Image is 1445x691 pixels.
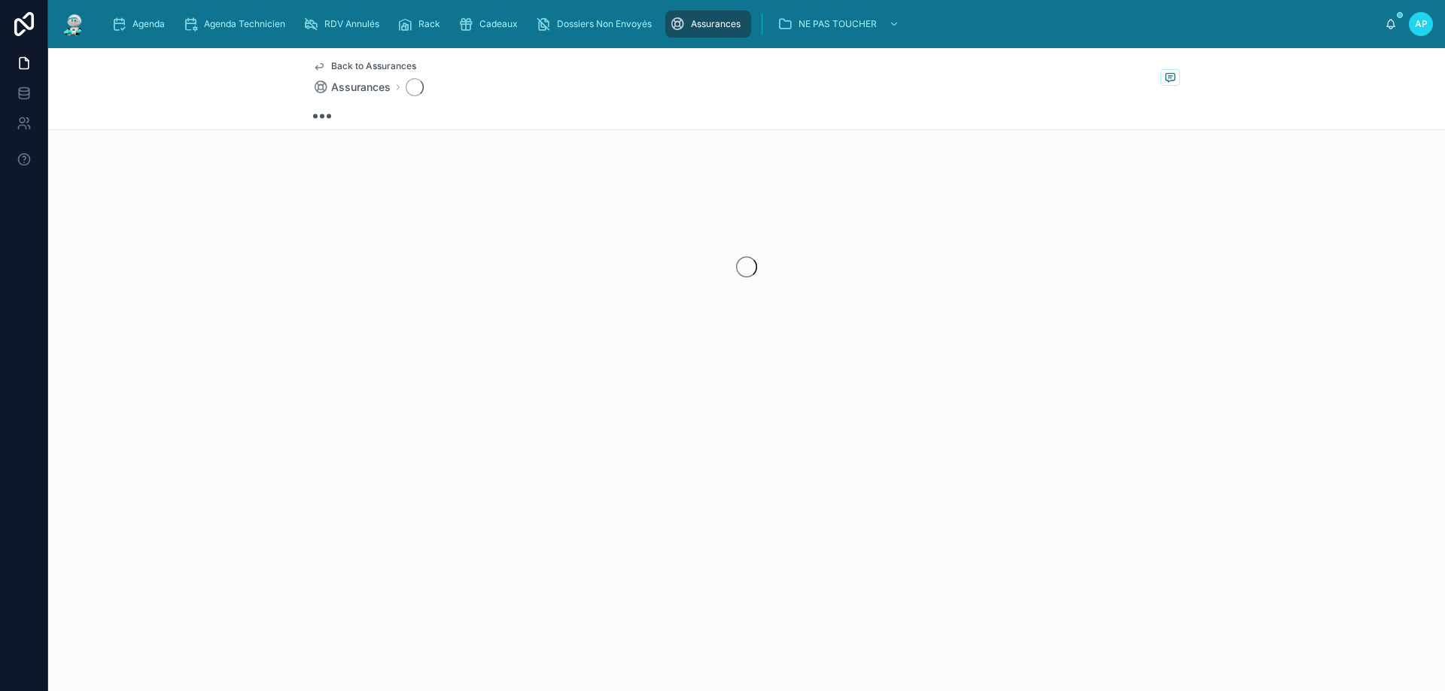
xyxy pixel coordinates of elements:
span: Cadeaux [479,18,518,30]
a: Assurances [665,11,751,38]
a: NE PAS TOUCHER [773,11,907,38]
a: Cadeaux [454,11,528,38]
a: Assurances [313,80,391,95]
a: Dossiers Non Envoyés [531,11,662,38]
a: Back to Assurances [313,60,416,72]
a: Agenda [107,11,175,38]
span: NE PAS TOUCHER [799,18,877,30]
a: Agenda Technicien [178,11,296,38]
a: Rack [393,11,451,38]
span: RDV Annulés [324,18,379,30]
img: App logo [60,12,87,36]
span: Agenda Technicien [204,18,285,30]
span: Back to Assurances [331,60,416,72]
span: AP [1415,18,1428,30]
a: RDV Annulés [299,11,390,38]
span: Agenda [132,18,165,30]
span: Assurances [691,18,741,30]
span: Rack [418,18,440,30]
span: Dossiers Non Envoyés [557,18,652,30]
div: scrollable content [99,8,1385,41]
span: Assurances [331,80,391,95]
